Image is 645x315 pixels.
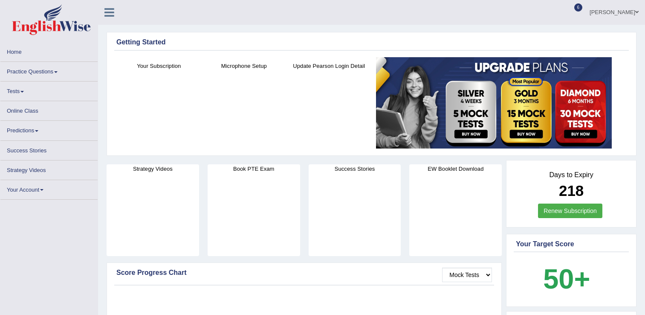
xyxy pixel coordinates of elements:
[516,239,627,249] div: Your Target Score
[0,180,98,197] a: Your Account
[0,141,98,157] a: Success Stories
[574,3,583,12] span: 6
[0,62,98,79] a: Practice Questions
[559,182,584,199] b: 218
[538,204,602,218] a: Renew Subscription
[107,164,199,173] h4: Strategy Videos
[0,82,98,98] a: Tests
[516,171,627,179] h4: Days to Expiry
[0,42,98,59] a: Home
[309,164,401,173] h4: Success Stories
[208,164,300,173] h4: Book PTE Exam
[543,263,590,295] b: 50+
[121,61,197,70] h4: Your Subscription
[0,121,98,137] a: Predictions
[206,61,283,70] h4: Microphone Setup
[409,164,502,173] h4: EW Booklet Download
[376,57,612,149] img: small5.jpg
[116,268,492,278] div: Score Progress Chart
[0,160,98,177] a: Strategy Videos
[0,101,98,118] a: Online Class
[291,61,367,70] h4: Update Pearson Login Detail
[116,37,627,47] div: Getting Started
